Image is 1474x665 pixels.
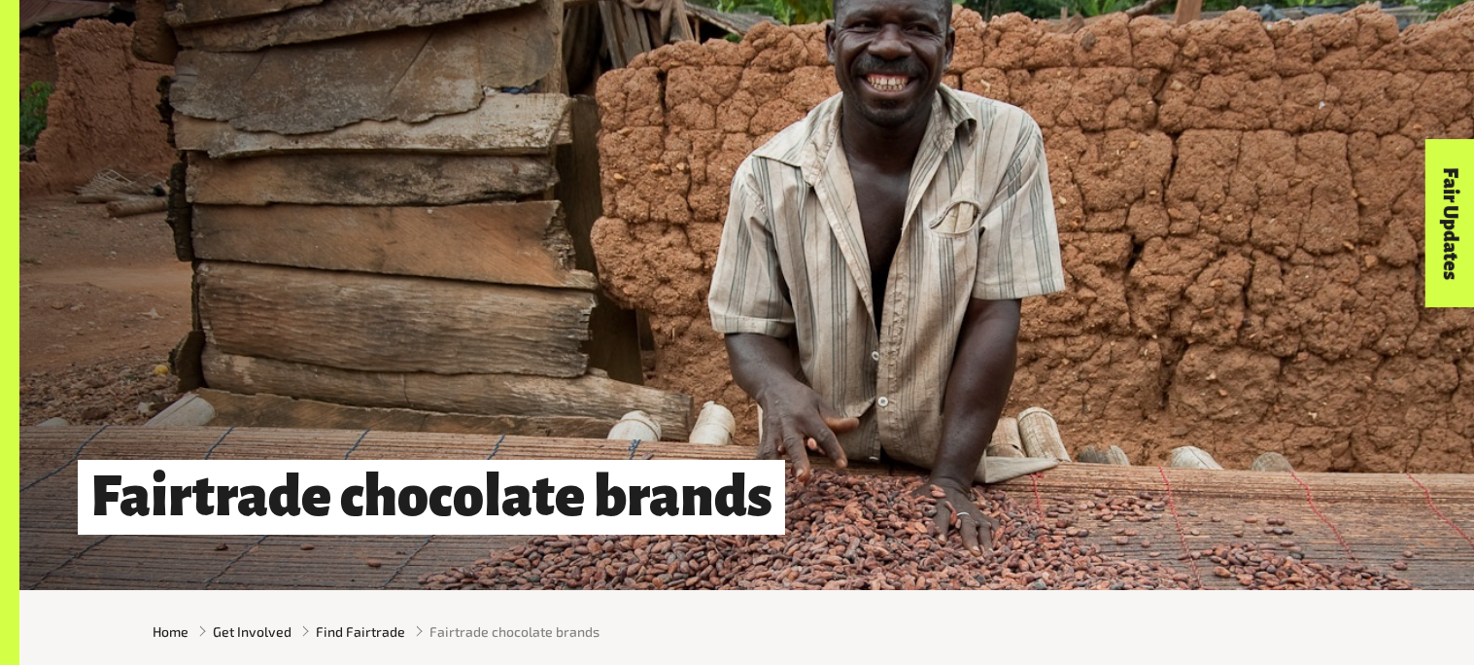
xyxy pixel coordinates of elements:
a: Get Involved [213,621,291,642]
a: Find Fairtrade [316,621,405,642]
span: Fairtrade chocolate brands [429,621,600,642]
h1: Fairtrade chocolate brands [78,460,785,535]
a: Home [153,621,189,642]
